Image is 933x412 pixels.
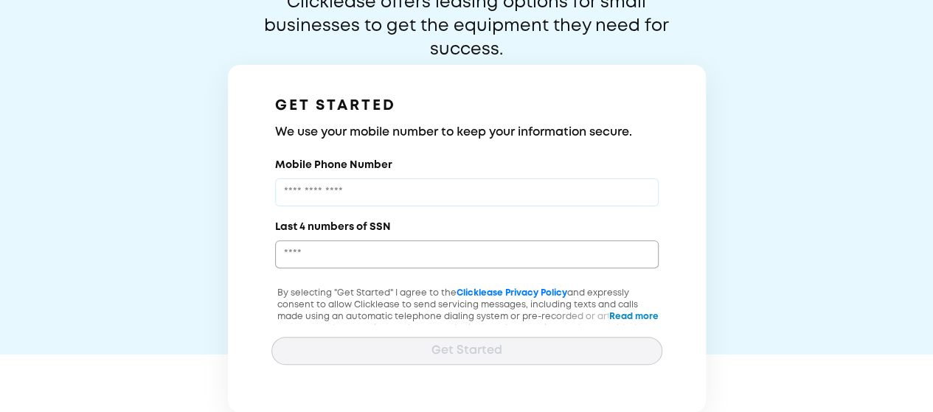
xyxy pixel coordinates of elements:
[275,220,391,234] label: Last 4 numbers of SSN
[275,124,659,142] h3: We use your mobile number to keep your information secure.
[271,287,662,358] p: By selecting "Get Started" I agree to the and expressly consent to allow Clicklease to send servi...
[457,289,567,297] a: Clicklease Privacy Policy
[275,158,392,172] label: Mobile Phone Number
[275,94,659,118] h1: GET STARTED
[271,337,662,365] button: Get Started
